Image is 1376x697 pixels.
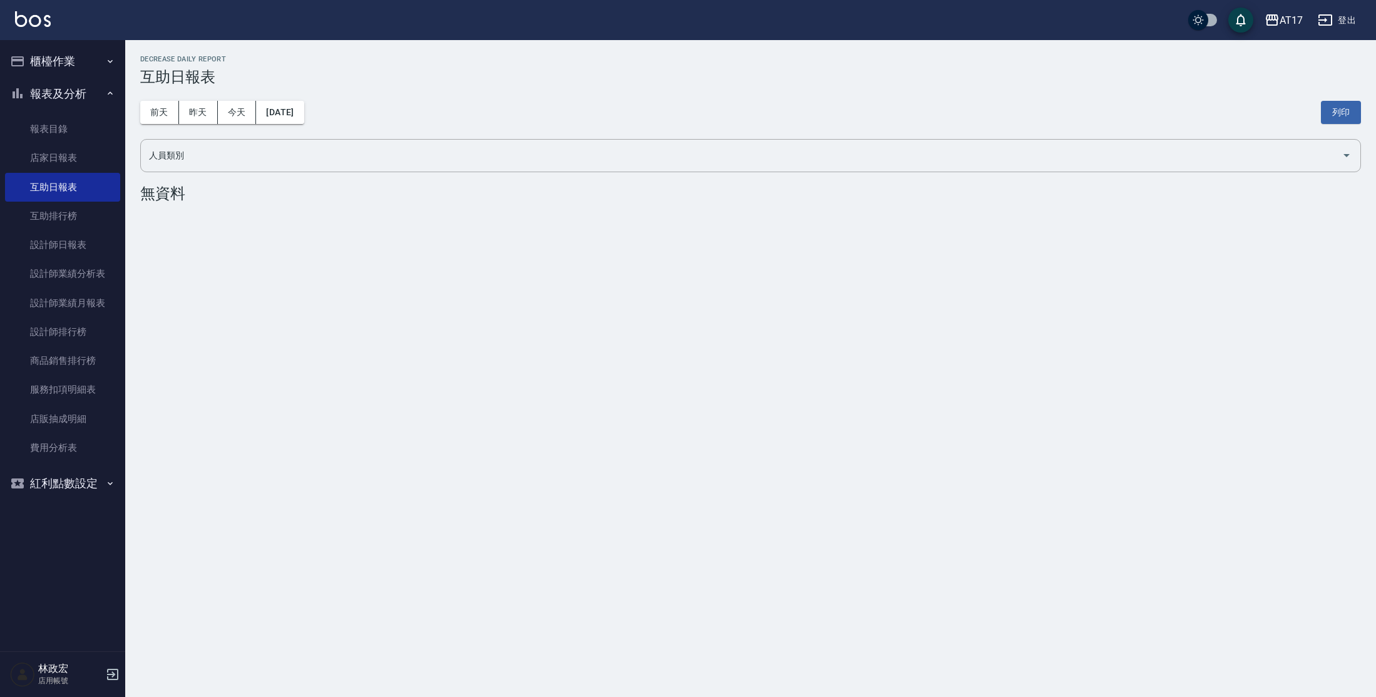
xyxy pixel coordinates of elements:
[140,55,1361,63] h2: Decrease Daily Report
[5,433,120,462] a: 費用分析表
[38,663,102,675] h5: 林政宏
[5,173,120,202] a: 互助日報表
[1228,8,1253,33] button: save
[218,101,257,124] button: 今天
[1313,9,1361,32] button: 登出
[15,11,51,27] img: Logo
[1321,101,1361,124] button: 列印
[5,259,120,288] a: 設計師業績分析表
[5,289,120,318] a: 設計師業績月報表
[1337,145,1357,165] button: Open
[140,185,1361,202] div: 無資料
[5,318,120,346] a: 設計師排行榜
[5,230,120,259] a: 設計師日報表
[5,143,120,172] a: 店家日報表
[140,101,179,124] button: 前天
[5,78,120,110] button: 報表及分析
[179,101,218,124] button: 昨天
[5,202,120,230] a: 互助排行榜
[1280,13,1303,28] div: AT17
[38,675,102,686] p: 店用帳號
[5,375,120,404] a: 服務扣項明細表
[10,662,35,687] img: Person
[5,346,120,375] a: 商品銷售排行榜
[140,68,1361,86] h3: 互助日報表
[5,467,120,500] button: 紅利點數設定
[5,45,120,78] button: 櫃檯作業
[1260,8,1308,33] button: AT17
[146,145,1337,167] input: 人員名稱
[5,115,120,143] a: 報表目錄
[256,101,304,124] button: [DATE]
[5,405,120,433] a: 店販抽成明細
